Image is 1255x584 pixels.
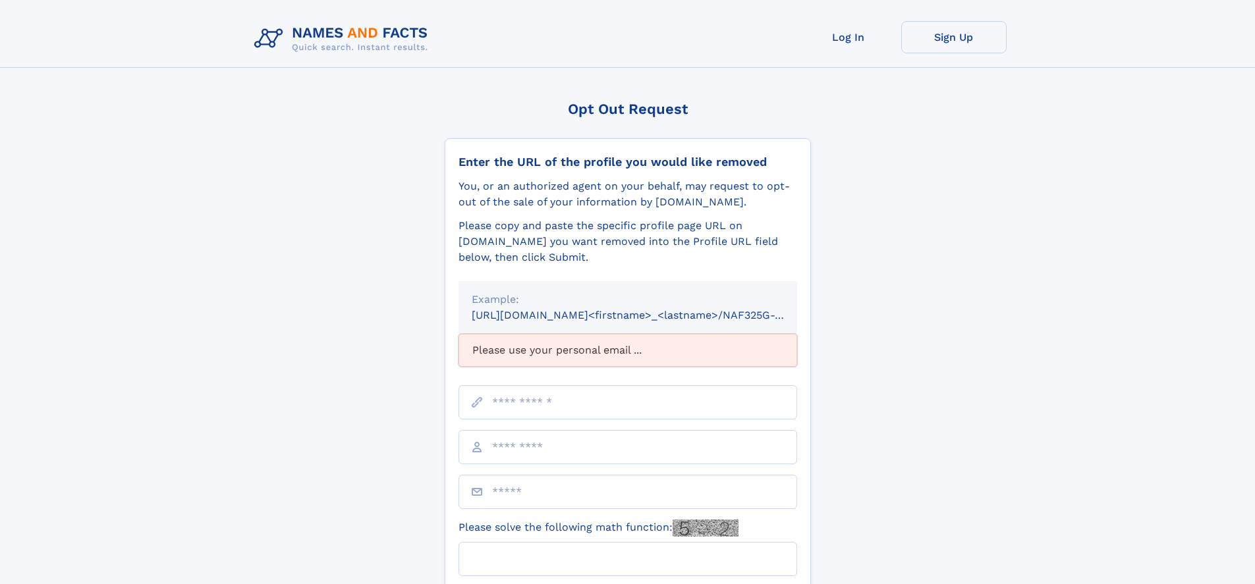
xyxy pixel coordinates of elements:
a: Sign Up [901,21,1007,53]
a: Log In [796,21,901,53]
div: Opt Out Request [445,101,811,117]
img: Logo Names and Facts [249,21,439,57]
div: Enter the URL of the profile you would like removed [459,155,797,169]
div: Please copy and paste the specific profile page URL on [DOMAIN_NAME] you want removed into the Pr... [459,218,797,265]
div: Please use your personal email ... [459,334,797,367]
small: [URL][DOMAIN_NAME]<firstname>_<lastname>/NAF325G-xxxxxxxx [472,309,822,321]
div: Example: [472,292,784,307]
div: You, or an authorized agent on your behalf, may request to opt-out of the sale of your informatio... [459,178,797,210]
label: Please solve the following math function: [459,519,739,537]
